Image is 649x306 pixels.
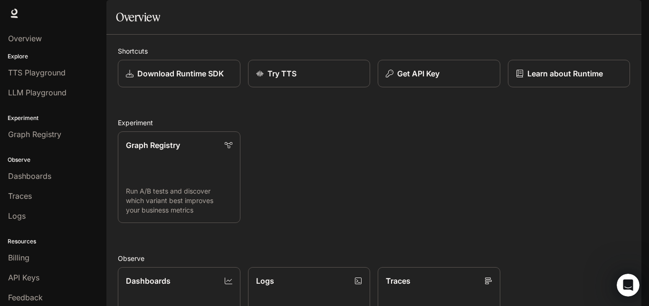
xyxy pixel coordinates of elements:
[527,68,603,79] p: Learn about Runtime
[617,274,639,297] iframe: Intercom live chat
[118,46,630,56] h2: Shortcuts
[118,118,630,128] h2: Experiment
[378,60,500,87] button: Get API Key
[137,68,224,79] p: Download Runtime SDK
[508,60,630,87] a: Learn about Runtime
[126,275,171,287] p: Dashboards
[126,139,180,151] p: Graph Registry
[118,131,240,223] a: Graph RegistryRun A/B tests and discover which variant best improves your business metrics
[118,60,240,87] a: Download Runtime SDK
[267,68,296,79] p: Try TTS
[126,186,232,215] p: Run A/B tests and discover which variant best improves your business metrics
[248,60,371,87] a: Try TTS
[397,68,439,79] p: Get API Key
[116,8,160,27] h1: Overview
[386,275,410,287] p: Traces
[118,253,630,263] h2: Observe
[256,275,274,287] p: Logs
